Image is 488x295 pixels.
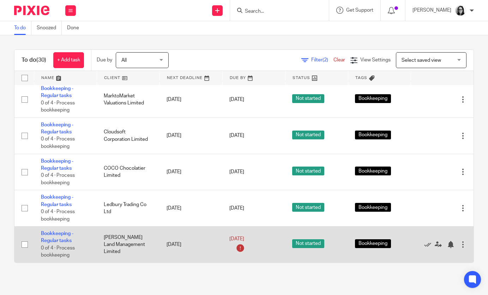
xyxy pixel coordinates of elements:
span: [DATE] [229,133,244,138]
a: Bookkeeping - Regular tasks [41,231,73,243]
td: [DATE] [159,81,222,118]
span: 0 of 4 · Process bookkeeping [41,209,75,222]
span: Not started [292,203,324,212]
span: Not started [292,239,324,248]
span: Filter [311,58,333,62]
td: [DATE] [159,118,222,154]
span: 0 of 4 · Process bookkeeping [41,101,75,113]
span: (2) [323,58,328,62]
span: Select saved view [402,58,441,63]
span: All [121,58,127,63]
a: Bookkeeping - Regular tasks [41,159,73,171]
h1: To do [22,56,46,64]
input: Search [244,8,308,15]
span: Not started [292,167,324,175]
span: (30) [36,57,46,63]
span: Bookkeeping [355,167,391,175]
td: [DATE] [159,154,222,190]
span: Bookkeeping [355,203,391,212]
a: Bookkeeping - Regular tasks [41,195,73,207]
span: 0 of 4 · Process bookkeeping [41,246,75,258]
td: Cloudsoft Corporation Limited [97,118,159,154]
p: Due by [97,56,112,64]
td: [DATE] [159,190,222,227]
span: Not started [292,94,324,103]
td: MarktoMarket Valuations Limited [97,81,159,118]
td: COCO Chocolatier Limited [97,154,159,190]
span: Bookkeeping [355,239,391,248]
td: [DATE] [159,227,222,263]
a: + Add task [53,52,84,68]
span: [DATE] [229,97,244,102]
p: [PERSON_NAME] [412,7,451,14]
img: Pixie [14,6,49,15]
span: [DATE] [229,206,244,211]
img: Profile%20photo.jpeg [455,5,466,16]
span: [DATE] [229,236,244,241]
a: Clear [333,58,345,62]
span: 0 of 4 · Process bookkeeping [41,137,75,149]
span: Tags [355,76,367,80]
a: Done [67,21,84,35]
span: Not started [292,131,324,139]
a: Bookkeeping - Regular tasks [41,86,73,98]
span: Bookkeeping [355,131,391,139]
span: View Settings [360,58,391,62]
a: To do [14,21,31,35]
td: [PERSON_NAME] Land Management Limited [97,227,159,263]
td: Ledbury Trading Co Ltd [97,190,159,227]
span: Bookkeeping [355,94,391,103]
span: Get Support [346,8,373,13]
a: Bookkeeping - Regular tasks [41,122,73,134]
a: Snoozed [37,21,62,35]
span: 0 of 4 · Process bookkeeping [41,173,75,185]
a: Mark as done [424,241,435,248]
span: [DATE] [229,169,244,174]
